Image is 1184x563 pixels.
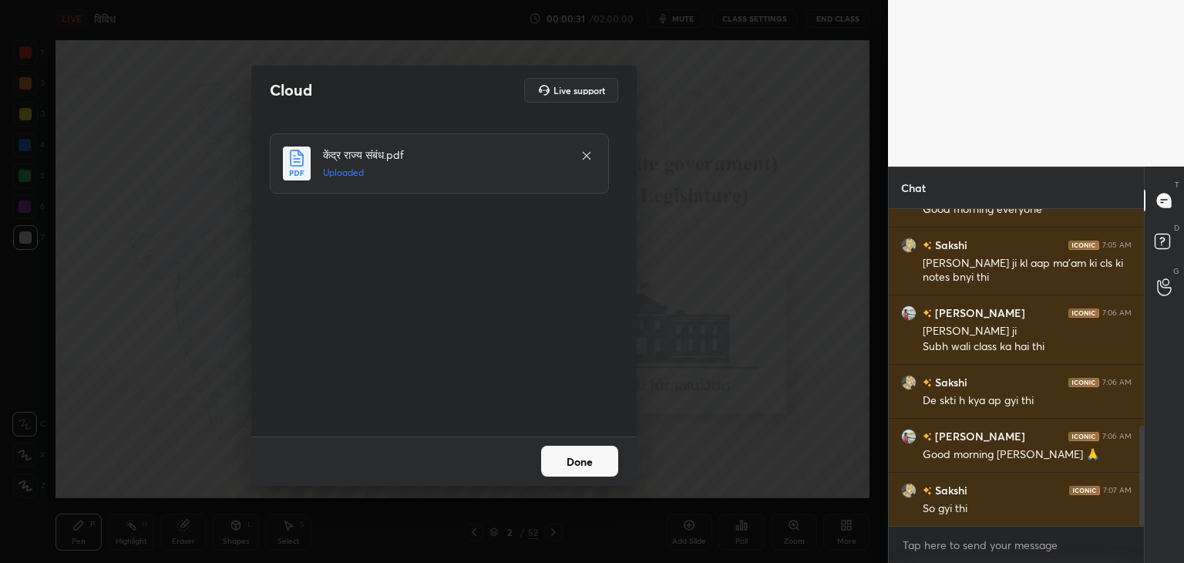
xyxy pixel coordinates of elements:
[541,446,618,477] button: Done
[901,375,917,390] img: 0e3ee3fcff404f8280ac4a0b0db3dd51.jpg
[1175,179,1179,190] p: T
[901,238,917,253] img: 0e3ee3fcff404f8280ac4a0b0db3dd51.jpg
[923,309,932,318] img: no-rating-badge.077c3623.svg
[923,339,1132,355] div: Subh wali class ka hai thi
[1102,308,1132,318] div: 7:06 AM
[932,428,1025,444] h6: [PERSON_NAME]
[923,433,932,441] img: no-rating-badge.077c3623.svg
[1102,241,1132,250] div: 7:05 AM
[1068,378,1099,387] img: iconic-dark.1390631f.png
[1068,432,1099,441] img: iconic-dark.1390631f.png
[323,147,565,163] h4: केंद्र राज्य संबंध.pdf
[901,483,917,498] img: 0e3ee3fcff404f8280ac4a0b0db3dd51.jpg
[923,487,932,495] img: no-rating-badge.077c3623.svg
[923,202,1132,217] div: Good morning everyone
[932,482,967,498] h6: Sakshi
[932,374,967,390] h6: Sakshi
[270,80,312,100] h2: Cloud
[923,501,1132,517] div: So gyi thi
[553,86,605,95] h5: Live support
[901,429,917,444] img: 25e9c11cacbc4f0e825a20759ec7bb6d.jpg
[923,241,932,250] img: no-rating-badge.077c3623.svg
[923,393,1132,409] div: De skti h kya ap gyi thi
[923,447,1132,463] div: Good morning [PERSON_NAME] 🙏
[1102,378,1132,387] div: 7:06 AM
[901,305,917,321] img: 25e9c11cacbc4f0e825a20759ec7bb6d.jpg
[889,167,938,208] p: Chat
[1173,265,1179,277] p: G
[1068,308,1099,318] img: iconic-dark.1390631f.png
[932,237,967,253] h6: Sakshi
[1103,486,1132,495] div: 7:07 AM
[1174,222,1179,234] p: D
[323,166,565,180] h5: Uploaded
[923,324,1132,339] div: [PERSON_NAME] ji
[1102,432,1132,441] div: 7:06 AM
[923,379,932,387] img: no-rating-badge.077c3623.svg
[923,256,1132,285] div: [PERSON_NAME] ji kl aap ma'am ki cls ki notes bnyi thi
[889,209,1144,527] div: grid
[932,305,1025,321] h6: [PERSON_NAME]
[1068,241,1099,250] img: iconic-dark.1390631f.png
[1069,486,1100,495] img: iconic-dark.1390631f.png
